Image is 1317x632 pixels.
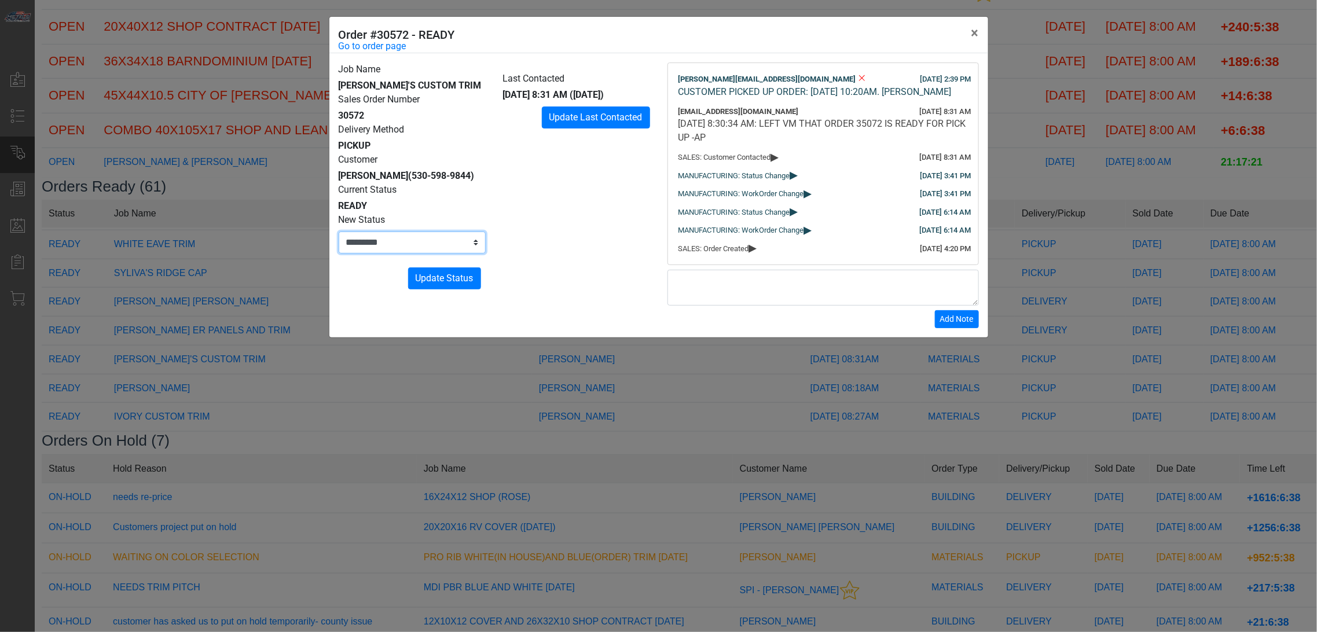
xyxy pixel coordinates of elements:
div: [DATE] 2:39 PM [920,74,971,85]
span: (530-598-9844) [409,170,475,181]
span: ▸ [790,207,798,215]
div: [DATE] 3:41 PM [920,188,971,200]
span: Add Note [940,314,974,324]
button: Update Last Contacted [542,106,650,128]
div: [DATE] 6:14 AM [920,225,971,236]
span: ▸ [804,189,812,197]
div: SALES: Customer Contacted [678,152,968,163]
div: [DATE] 4:20 PM [920,243,971,255]
button: Close [962,17,988,49]
span: ▸ [804,226,812,233]
div: [DATE] 8:31 AM [920,152,971,163]
span: ▸ [749,244,757,251]
div: CUSTOMER PICKED UP ORDER: [DATE] 10:20AM. [PERSON_NAME] [678,85,968,99]
span: ▸ [771,153,779,160]
span: Update Status [416,273,474,284]
h5: Order #30572 - READY [339,26,455,43]
span: [DATE] 8:31 AM ([DATE]) [503,89,604,100]
div: 30572 [339,109,486,123]
button: Update Status [408,267,481,289]
div: MANUFACTURING: Status Change [678,170,968,182]
span: [EMAIL_ADDRESS][DOMAIN_NAME] [678,107,799,116]
label: Customer [339,153,378,167]
div: [DATE] 8:30:34 AM: LEFT VM THAT ORDER 35072 IS READY FOR PICK UP -AP [678,117,968,145]
label: Last Contacted [503,72,565,86]
label: New Status [339,213,386,227]
span: ▸ [790,171,798,178]
div: [DATE] 8:31 AM [920,106,971,117]
div: READY [339,199,486,213]
div: SALES: Order Created [678,243,968,255]
button: Add Note [935,310,979,328]
label: Current Status [339,183,397,197]
div: MANUFACTURING: WorkOrder Change [678,225,968,236]
label: Job Name [339,63,381,76]
div: [DATE] 6:14 AM [920,207,971,218]
div: MANUFACTURING: WorkOrder Change [678,188,968,200]
div: PICKUP [339,139,486,153]
span: [PERSON_NAME][EMAIL_ADDRESS][DOMAIN_NAME] [678,75,856,83]
div: MANUFACTURING: Status Change [678,207,968,218]
div: [PERSON_NAME] [339,169,486,183]
div: [DATE] 3:41 PM [920,170,971,182]
label: Delivery Method [339,123,405,137]
a: Go to order page [339,39,406,53]
span: [PERSON_NAME]'S CUSTOM TRIM [339,80,482,91]
label: Sales Order Number [339,93,420,106]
